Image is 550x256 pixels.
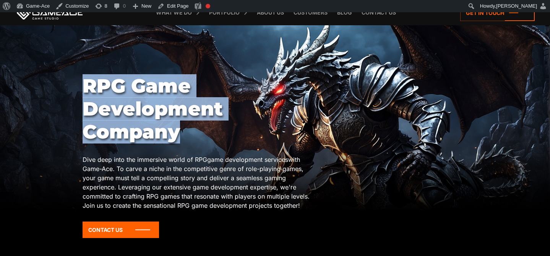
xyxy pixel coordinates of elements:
h1: RPG Game Development Company [83,75,313,143]
a: Contact Us [83,222,159,238]
span: [PERSON_NAME] [496,3,537,9]
a: game development services [207,156,288,163]
a: Get in touch [460,5,535,21]
p: Dive deep into the immersive world of RPG with Game-Ace. To carve a niche in the competitive genr... [83,155,313,210]
div: Focus keyphrase not set [206,4,210,8]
